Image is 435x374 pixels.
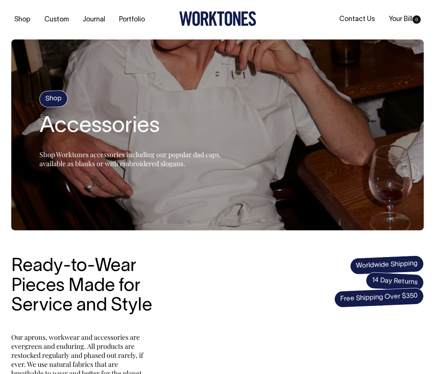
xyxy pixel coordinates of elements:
[366,272,424,291] span: 14 Day Returns
[39,150,221,168] span: Shop Worktones accessories including our popular dad caps, available as blanks or with embroidere...
[412,15,421,24] span: 0
[334,288,424,308] span: Free Shipping Over $350
[11,257,158,316] h3: Ready-to-Wear Pieces Made for Service and Style
[39,115,227,139] h2: Accessories
[336,13,378,26] a: Contact Us
[39,90,68,108] h4: Shop
[80,14,108,26] a: Journal
[386,13,424,26] a: Your Bill0
[11,14,33,26] a: Shop
[350,255,424,275] span: Worldwide Shipping
[41,14,72,26] a: Custom
[116,14,148,26] a: Portfolio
